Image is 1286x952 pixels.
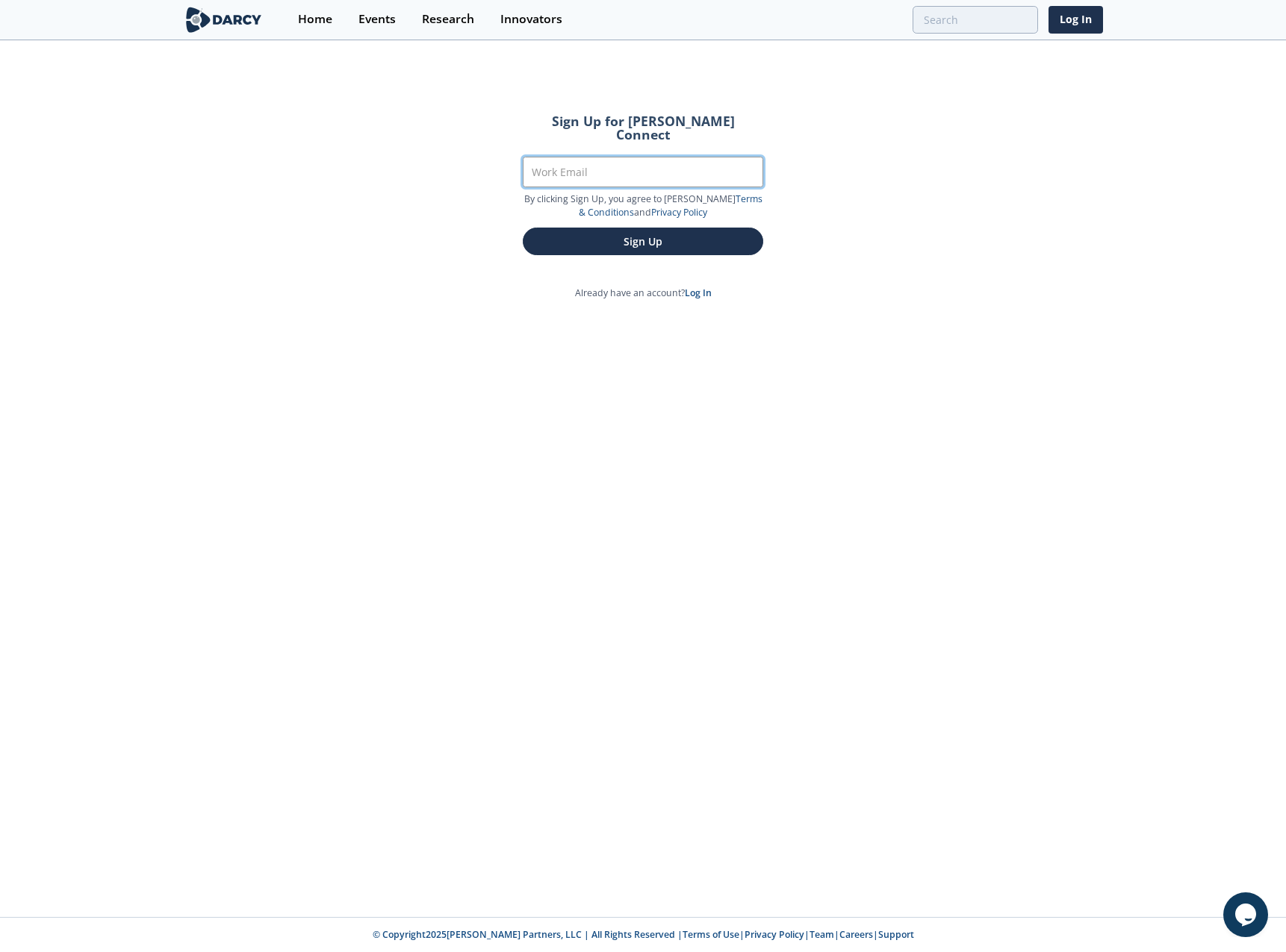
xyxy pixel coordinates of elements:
p: By clicking Sign Up, you agree to [PERSON_NAME] and [523,192,763,220]
div: Events [358,13,396,25]
a: Team [810,928,834,941]
div: Innovators [500,13,562,25]
a: Support [878,928,914,941]
img: logo-wide.svg [183,7,264,33]
a: Privacy Policy [745,928,804,941]
a: Log In [685,286,712,299]
a: Terms & Conditions [579,192,762,219]
iframe: chat widget [1223,892,1271,937]
p: © Copyright 2025 [PERSON_NAME] Partners, LLC | All Rights Reserved | | | | | [90,928,1196,942]
div: Home [298,13,332,25]
div: Research [422,13,474,25]
a: Log In [1049,6,1103,34]
input: Advanced Search [913,6,1038,34]
button: Sign Up [523,228,763,255]
a: Careers [839,928,873,941]
p: Already have an account? [502,286,784,300]
a: Privacy Policy [651,206,707,219]
h2: Sign Up for [PERSON_NAME] Connect [523,115,763,141]
input: Work Email [523,157,763,187]
a: Terms of Use [683,928,739,941]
